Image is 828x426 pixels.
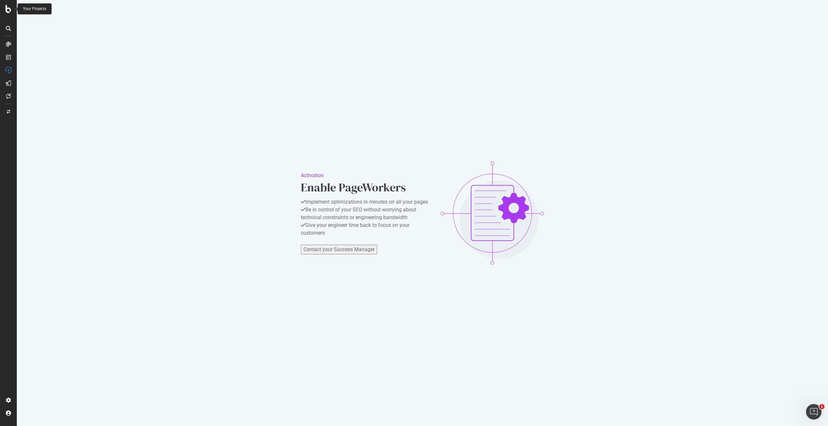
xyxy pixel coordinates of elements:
span: Be in control of your SEO without worrying about technical constraints or engineering bandwidth [301,207,416,220]
iframe: Intercom live chat [806,404,822,420]
button: Contact your Success Manager [301,245,377,254]
div: Contact your Success Manager [303,246,375,253]
div: Activation [301,172,430,179]
div: Your Projects [23,6,46,12]
img: 6ovPDZfB.png [441,161,544,265]
span: Give your engineer time back to focus on your customers [301,222,409,236]
div: Enable PageWorkers [301,179,430,196]
span: Implement optimizations in minutes on all your pages [305,199,428,205]
span: 1 [819,404,824,409]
